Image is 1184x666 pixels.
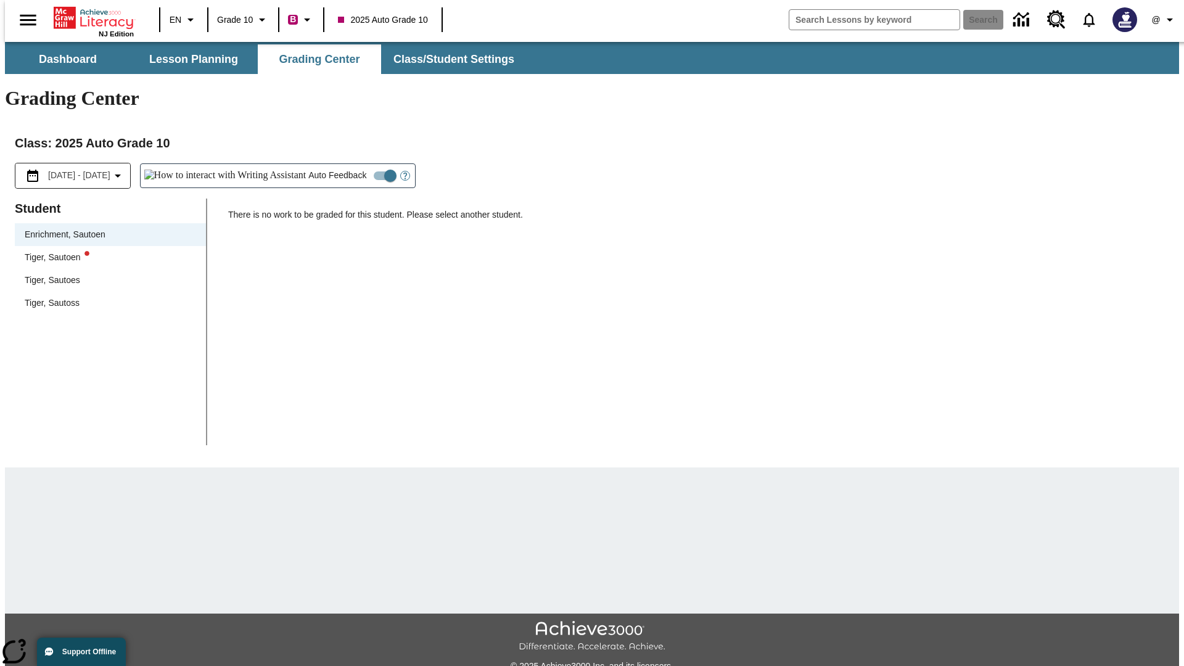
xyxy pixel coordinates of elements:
[170,14,181,27] span: EN
[62,647,116,656] span: Support Offline
[1040,3,1073,36] a: Resource Center, Will open in new tab
[25,274,80,287] div: Tiger, Sautoes
[1006,3,1040,37] a: Data Center
[15,199,206,218] p: Student
[228,208,1169,231] p: There is no work to be graded for this student. Please select another student.
[393,52,514,67] span: Class/Student Settings
[279,52,360,67] span: Grading Center
[99,30,134,38] span: NJ Edition
[25,297,80,310] div: Tiger, Sautoss
[212,9,274,31] button: Grade: Grade 10, Select a grade
[54,4,134,38] div: Home
[519,621,665,652] img: Achieve3000 Differentiate Accelerate Achieve
[1073,4,1105,36] a: Notifications
[5,42,1179,74] div: SubNavbar
[54,6,134,30] a: Home
[39,52,97,67] span: Dashboard
[84,251,89,256] svg: writing assistant alert
[6,44,129,74] button: Dashboard
[10,2,46,38] button: Open side menu
[1145,9,1184,31] button: Profile/Settings
[48,169,110,182] span: [DATE] - [DATE]
[132,44,255,74] button: Lesson Planning
[144,170,306,182] img: How to interact with Writing Assistant
[37,638,126,666] button: Support Offline
[15,223,206,246] div: Enrichment, Sautoen
[110,168,125,183] svg: Collapse Date Range Filter
[338,14,427,27] span: 2025 Auto Grade 10
[15,246,206,269] div: Tiger, Sautoenwriting assistant alert
[217,14,253,27] span: Grade 10
[25,251,89,264] div: Tiger, Sautoen
[1112,7,1137,32] img: Avatar
[15,269,206,292] div: Tiger, Sautoes
[283,9,319,31] button: Boost Class color is violet red. Change class color
[290,12,296,27] span: B
[149,52,238,67] span: Lesson Planning
[20,168,125,183] button: Select the date range menu item
[5,87,1179,110] h1: Grading Center
[1105,4,1145,36] button: Select a new avatar
[25,228,105,241] div: Enrichment, Sautoen
[5,44,525,74] div: SubNavbar
[164,9,203,31] button: Language: EN, Select a language
[384,44,524,74] button: Class/Student Settings
[308,169,366,182] span: Auto Feedback
[15,133,1169,153] h2: Class : 2025 Auto Grade 10
[15,292,206,314] div: Tiger, Sautoss
[789,10,960,30] input: search field
[1151,14,1160,27] span: @
[258,44,381,74] button: Grading Center
[395,164,415,187] button: Open Help for Writing Assistant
